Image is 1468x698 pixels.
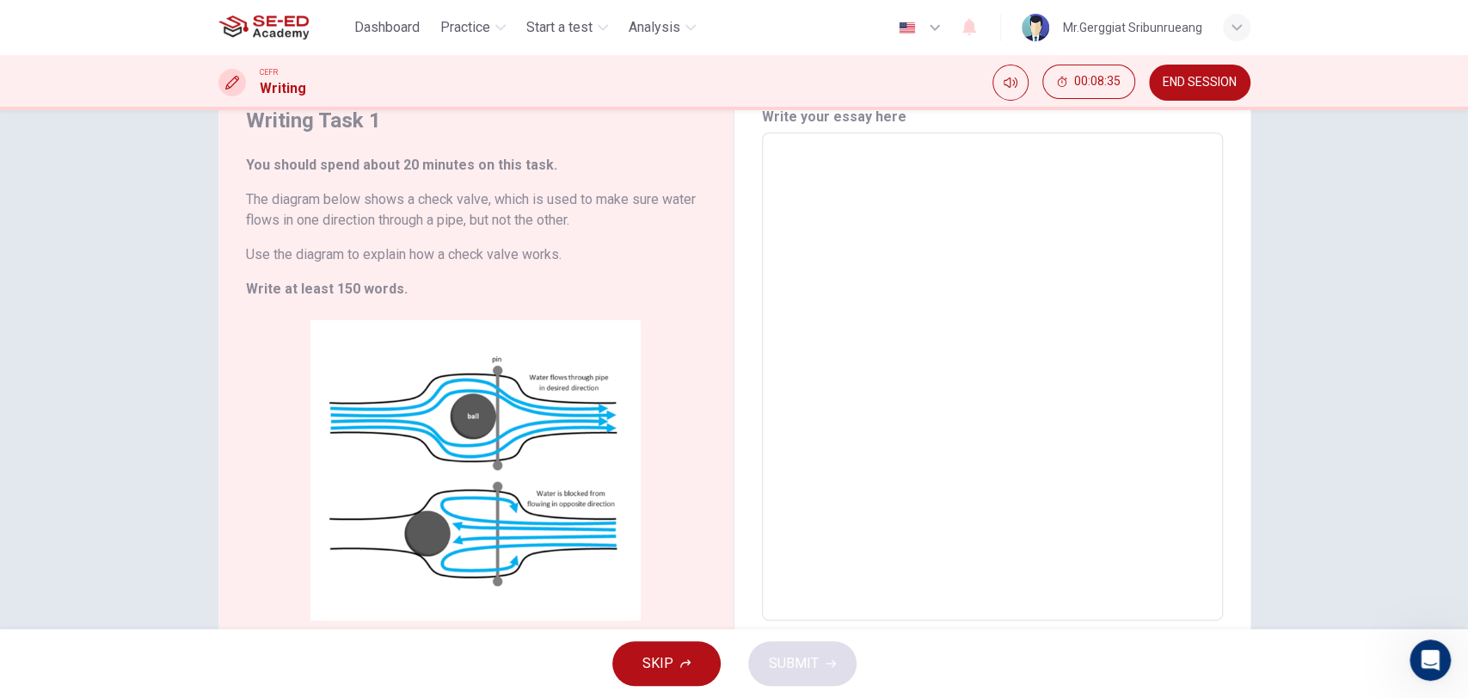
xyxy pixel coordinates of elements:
button: SKIP [612,641,721,686]
button: Practice [433,12,513,43]
img: en [896,22,918,34]
button: Analysis [622,12,703,43]
div: Mute [992,65,1029,101]
iframe: Intercom live chat [1410,639,1451,681]
span: Search for help [35,352,139,370]
div: Ask a questionAI Agent and team can helpProfile image for Fin [17,262,327,327]
button: Search for help [25,343,319,378]
span: Practice [440,17,490,38]
span: CEFR [260,66,278,78]
span: Analysis [629,17,680,38]
p: How can we help? [34,210,310,239]
button: Messages [114,537,229,606]
span: SKIP [642,652,673,676]
span: Messages [143,580,202,592]
span: Home [38,580,77,592]
div: Mr.Gerggiat Sribunrueang [1063,17,1202,38]
span: Dashboard [354,17,420,38]
div: Ask a question [35,276,261,294]
img: SE-ED Academy logo [218,10,309,45]
button: Start a test [519,12,615,43]
button: Help [230,537,344,606]
div: Close [296,28,327,59]
h6: Word count : [1152,627,1223,648]
h1: Writing [260,78,306,99]
h4: Writing Task 1 [246,107,706,134]
strong: Write at least 150 words. [246,281,408,297]
h6: Write your essay here [762,107,1223,127]
h6: The diagram below shows a check valve, which is used to make sure water flows in one direction th... [246,189,706,231]
div: Hide [1042,65,1135,101]
button: END SESSION [1149,65,1250,101]
button: Dashboard [347,12,427,43]
h6: Use the diagram to explain how a check valve works. [246,244,706,265]
div: CEFR Level Test Structure and Scoring System [25,385,319,435]
div: CEFR Level Test Structure and Scoring System [35,392,288,428]
p: Hey Mr.Gerggiat. Welcome to EduSynch! [34,122,310,210]
div: AI Agent and team can help [35,294,261,312]
span: 00:08:35 [1074,75,1121,89]
span: Start a test [526,17,593,38]
a: SE-ED Academy logo [218,10,348,45]
div: I lost my test due to a technical error (CEFR Level Test) [25,435,319,485]
span: Help [273,580,300,592]
img: Profile image for Fin [267,284,288,305]
div: I lost my test due to a technical error (CEFR Level Test) [35,442,288,478]
h6: You should spend about 20 minutes on this task. [246,155,706,176]
span: END SESSION [1163,76,1237,90]
img: Profile picture [1022,14,1049,41]
button: 00:08:35 [1042,65,1135,99]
